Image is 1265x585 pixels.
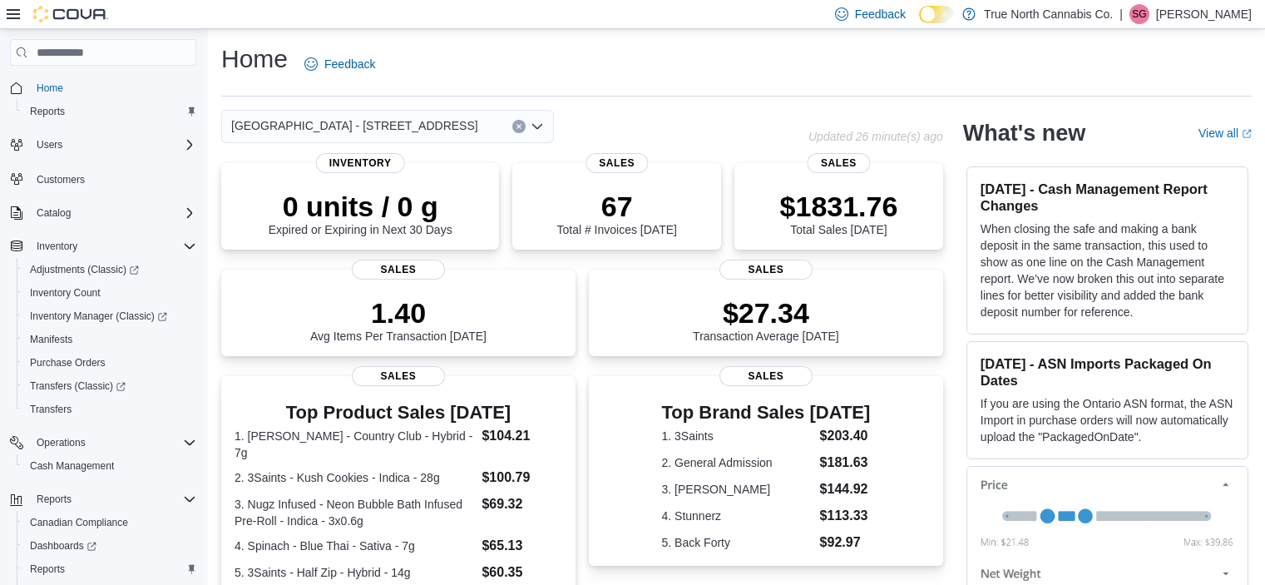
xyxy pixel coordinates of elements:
[17,305,203,328] a: Inventory Manager (Classic)
[30,333,72,346] span: Manifests
[482,426,561,446] dd: $104.21
[23,513,135,533] a: Canadian Compliance
[23,559,196,579] span: Reports
[23,102,72,121] a: Reports
[23,306,174,326] a: Inventory Manager (Classic)
[37,493,72,506] span: Reports
[310,296,487,330] p: 1.40
[221,42,288,76] h1: Home
[23,353,112,373] a: Purchase Orders
[693,296,839,330] p: $27.34
[23,399,78,419] a: Transfers
[512,120,526,133] button: Clear input
[37,138,62,151] span: Users
[37,206,71,220] span: Catalog
[30,236,196,256] span: Inventory
[30,433,92,453] button: Operations
[316,153,405,173] span: Inventory
[808,130,943,143] p: Updated 26 minute(s) ago
[235,469,475,486] dt: 2. 3Saints - Kush Cookies - Indica - 28g
[820,453,871,473] dd: $181.63
[17,281,203,305] button: Inventory Count
[30,310,167,323] span: Inventory Manager (Classic)
[3,166,203,191] button: Customers
[820,479,871,499] dd: $144.92
[30,168,196,189] span: Customers
[30,489,78,509] button: Reports
[820,506,871,526] dd: $113.33
[17,398,203,421] button: Transfers
[556,190,676,236] div: Total # Invoices [DATE]
[1132,4,1146,24] span: SG
[231,116,478,136] span: [GEOGRAPHIC_DATA] - [STREET_ADDRESS]
[33,6,108,22] img: Cova
[30,78,70,98] a: Home
[1242,129,1252,139] svg: External link
[23,456,196,476] span: Cash Management
[808,153,870,173] span: Sales
[531,120,544,133] button: Open list of options
[662,508,813,524] dt: 4. Stunnerz
[719,366,813,386] span: Sales
[981,355,1234,389] h3: [DATE] - ASN Imports Packaged On Dates
[482,468,561,488] dd: $100.79
[23,559,72,579] a: Reports
[30,489,196,509] span: Reports
[17,351,203,374] button: Purchase Orders
[30,236,84,256] button: Inventory
[3,235,203,258] button: Inventory
[820,533,871,553] dd: $92.97
[17,374,203,398] a: Transfers (Classic)
[981,221,1234,320] p: When closing the safe and making a bank deposit in the same transaction, this used to show as one...
[23,513,196,533] span: Canadian Compliance
[17,328,203,351] button: Manifests
[37,173,85,186] span: Customers
[298,47,382,81] a: Feedback
[662,454,813,471] dt: 2. General Admission
[235,564,475,581] dt: 5. 3Saints - Half Zip - Hybrid - 14g
[23,353,196,373] span: Purchase Orders
[23,283,107,303] a: Inventory Count
[30,356,106,369] span: Purchase Orders
[352,366,445,386] span: Sales
[30,203,77,223] button: Catalog
[235,496,475,529] dt: 3. Nugz Infused - Neon Bubble Bath Infused Pre-Roll - Indica - 3x0.6g
[17,558,203,581] button: Reports
[30,539,96,553] span: Dashboards
[23,536,103,556] a: Dashboards
[23,306,196,326] span: Inventory Manager (Classic)
[23,283,196,303] span: Inventory Count
[269,190,452,223] p: 0 units / 0 g
[310,296,487,343] div: Avg Items Per Transaction [DATE]
[482,494,561,514] dd: $69.32
[23,536,196,556] span: Dashboards
[269,190,452,236] div: Expired or Expiring in Next 30 Days
[23,456,121,476] a: Cash Management
[17,258,203,281] a: Adjustments (Classic)
[1198,126,1252,140] a: View allExternal link
[23,376,132,396] a: Transfers (Classic)
[662,403,871,423] h3: Top Brand Sales [DATE]
[37,82,63,95] span: Home
[37,436,86,449] span: Operations
[30,105,65,118] span: Reports
[3,488,203,511] button: Reports
[23,260,146,280] a: Adjustments (Classic)
[693,296,839,343] div: Transaction Average [DATE]
[37,240,77,253] span: Inventory
[17,100,203,123] button: Reports
[586,153,648,173] span: Sales
[3,201,203,225] button: Catalog
[23,330,79,350] a: Manifests
[30,433,196,453] span: Operations
[30,170,91,190] a: Customers
[30,263,139,276] span: Adjustments (Classic)
[30,203,196,223] span: Catalog
[984,4,1113,24] p: True North Cannabis Co.
[963,120,1085,146] h2: What's new
[3,133,203,156] button: Users
[17,454,203,478] button: Cash Management
[30,459,114,473] span: Cash Management
[855,6,906,22] span: Feedback
[3,431,203,454] button: Operations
